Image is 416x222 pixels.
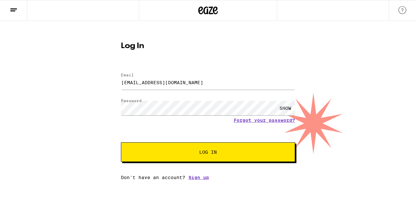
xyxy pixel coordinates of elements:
[121,75,295,90] input: Email
[276,101,295,115] div: SHOW
[121,175,295,180] div: Don't have an account?
[4,5,47,10] span: Hi. Need any help?
[121,73,134,77] label: Email
[121,142,295,162] button: Log In
[188,175,209,180] a: Sign up
[234,118,295,123] a: Forgot your password?
[121,98,142,103] label: Password
[199,150,217,154] span: Log In
[121,42,295,50] h1: Log In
